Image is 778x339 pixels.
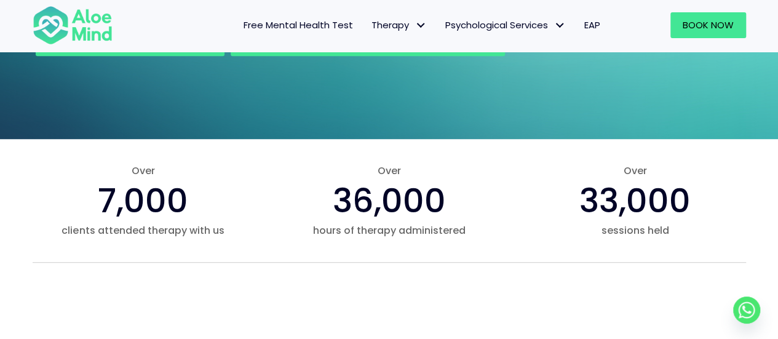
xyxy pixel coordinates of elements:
[436,12,575,38] a: Psychological ServicesPsychological Services: submenu
[584,18,600,31] span: EAP
[551,17,569,34] span: Psychological Services: submenu
[670,12,746,38] a: Book Now
[733,297,760,324] a: Whatsapp
[579,177,691,224] span: 33,000
[98,177,188,224] span: 7,000
[33,164,254,178] span: Over
[244,18,353,31] span: Free Mental Health Test
[575,12,609,38] a: EAP
[278,223,499,237] span: hours of therapy administered
[362,12,436,38] a: TherapyTherapy: submenu
[33,223,254,237] span: clients attended therapy with us
[371,18,427,31] span: Therapy
[129,12,609,38] nav: Menu
[445,18,566,31] span: Psychological Services
[234,12,362,38] a: Free Mental Health Test
[524,223,745,237] span: sessions held
[412,17,430,34] span: Therapy: submenu
[332,177,445,224] span: 36,000
[33,5,113,46] img: Aloe mind Logo
[683,18,734,31] span: Book Now
[524,164,745,178] span: Over
[278,164,499,178] span: Over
